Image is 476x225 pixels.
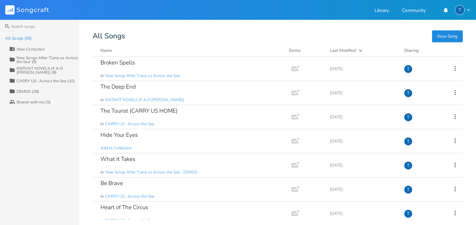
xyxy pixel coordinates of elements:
[404,113,413,122] div: The Killing Tide
[100,47,281,54] button: Name
[330,67,396,71] div: [DATE]
[289,47,322,54] div: Demo
[100,60,135,65] div: Broken Spells
[100,84,136,90] div: The Deep End
[17,90,39,94] div: DEMOS (28)
[330,91,396,95] div: [DATE]
[105,97,184,103] span: INSTANT NOVELS (F.A.O [PERSON_NAME])
[375,8,389,14] a: Library
[5,36,32,40] div: All Songs (59)
[100,48,112,54] div: Name
[330,163,396,167] div: [DATE]
[100,218,104,223] span: in
[100,169,104,175] span: in
[330,139,396,143] div: [DATE]
[17,56,79,64] div: New Songs After 'Carry us Across the Sea' (5)
[100,194,104,199] span: in
[100,205,148,210] div: Heart of The Circus
[404,137,413,146] div: The Killing Tide
[105,194,154,199] span: CARRY US : Across the Sea
[93,33,463,39] div: All Songs
[402,8,426,14] a: Community
[455,5,465,15] div: The Killing Tide
[17,66,79,74] div: INSTANT NOVELS (F.A.O [PERSON_NAME]) (8)
[17,47,45,51] div: New Collection
[105,73,180,79] span: New Songs After 'Carry us Across the Sea'
[404,209,413,218] div: The Killing Tide
[100,121,104,127] span: in
[432,30,463,42] button: New Song
[100,73,104,79] span: in
[100,145,132,151] span: Add to Collection
[330,187,396,191] div: [DATE]
[105,218,154,223] span: CARRY US : Across the Sea
[100,132,138,138] div: Hide Your Eyes
[330,211,396,215] div: [DATE]
[404,185,413,194] div: The Killing Tide
[100,97,104,103] span: in
[100,108,178,114] div: The Tourist (CARRY US HOME)
[404,47,444,54] div: Sharing
[330,47,396,54] button: Last Modified
[105,169,197,175] span: New Songs After 'Carry us Across the Sea' , DEMOS
[404,65,413,73] div: The Killing Tide
[105,121,154,127] span: CARRY US : Across the Sea
[404,161,413,170] div: The Killing Tide
[330,48,356,54] div: Last Modified
[100,180,123,186] div: Be Brave
[330,115,396,119] div: [DATE]
[17,100,51,104] div: Shared with me (0)
[455,5,471,15] button: T
[17,79,75,83] div: CARRY US : Across the Sea (10)
[404,89,413,97] div: The Killing Tide
[100,156,135,162] div: What it Takes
